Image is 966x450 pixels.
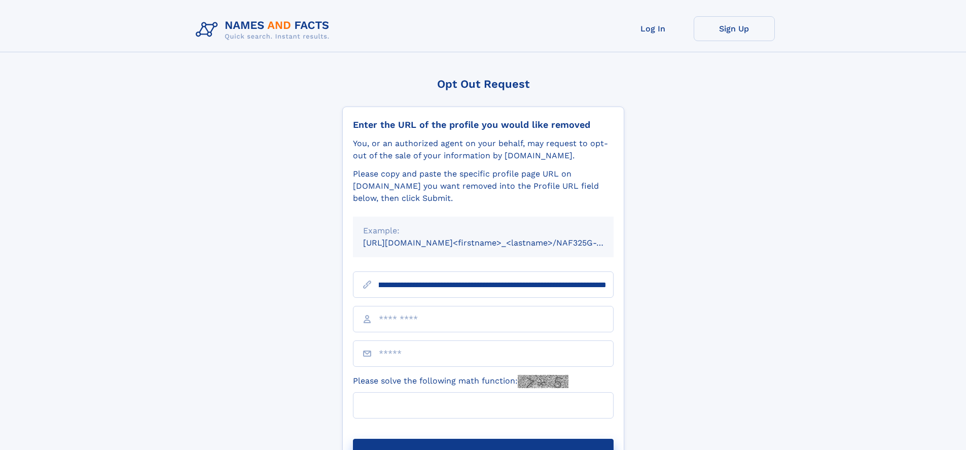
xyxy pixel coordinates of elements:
[353,375,568,388] label: Please solve the following math function:
[363,225,603,237] div: Example:
[363,238,633,248] small: [URL][DOMAIN_NAME]<firstname>_<lastname>/NAF325G-xxxxxxxx
[353,168,614,204] div: Please copy and paste the specific profile page URL on [DOMAIN_NAME] you want removed into the Pr...
[353,119,614,130] div: Enter the URL of the profile you would like removed
[342,78,624,90] div: Opt Out Request
[613,16,694,41] a: Log In
[694,16,775,41] a: Sign Up
[353,137,614,162] div: You, or an authorized agent on your behalf, may request to opt-out of the sale of your informatio...
[192,16,338,44] img: Logo Names and Facts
